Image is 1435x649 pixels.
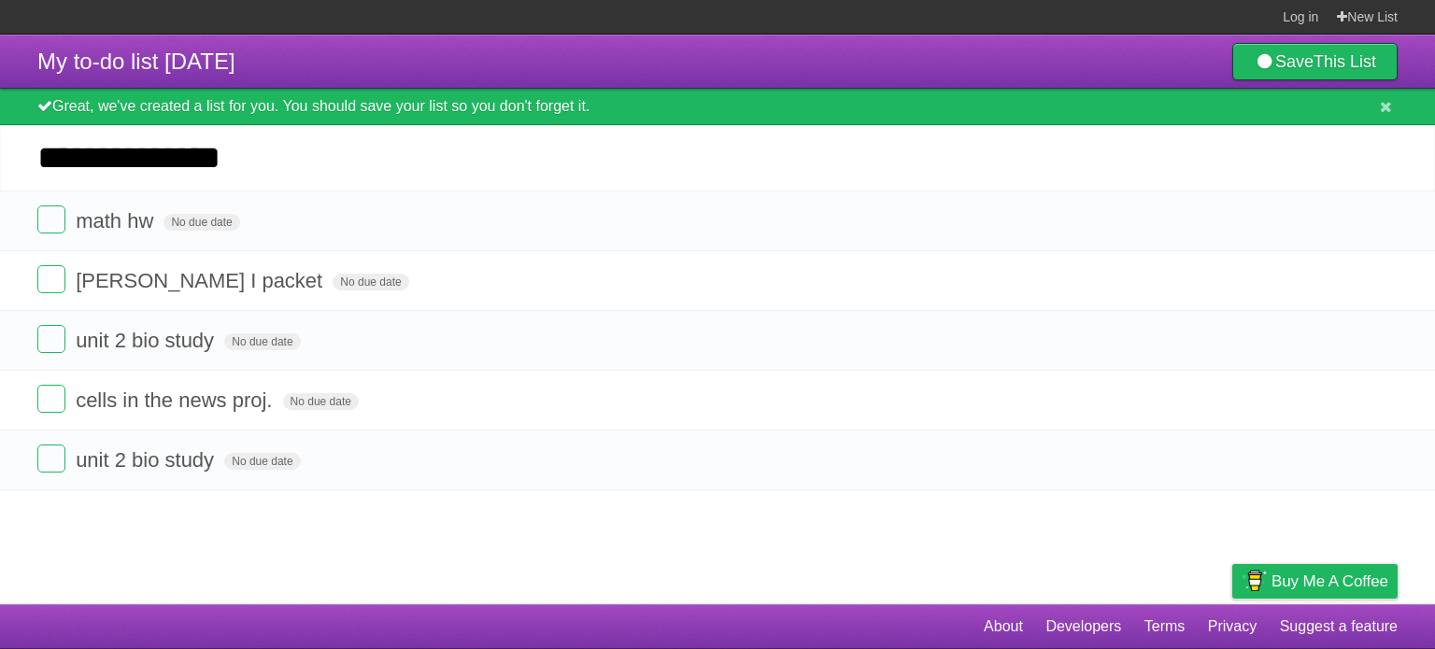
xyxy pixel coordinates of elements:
[76,388,277,412] span: cells in the news proj.
[1232,43,1398,80] a: SaveThis List
[224,333,300,350] span: No due date
[37,385,65,413] label: Done
[1208,609,1257,644] a: Privacy
[37,325,65,353] label: Done
[1232,564,1398,599] a: Buy me a coffee
[163,214,239,231] span: No due date
[1314,52,1376,71] b: This List
[76,209,158,233] span: math hw
[76,448,219,472] span: unit 2 bio study
[1144,609,1186,644] a: Terms
[1272,565,1388,598] span: Buy me a coffee
[1242,565,1267,597] img: Buy me a coffee
[76,329,219,352] span: unit 2 bio study
[37,205,65,233] label: Done
[224,453,300,470] span: No due date
[37,444,65,473] label: Done
[984,609,1023,644] a: About
[333,274,408,290] span: No due date
[76,269,327,292] span: [PERSON_NAME] I packet
[1280,609,1398,644] a: Suggest a feature
[37,265,65,293] label: Done
[283,393,359,410] span: No due date
[1045,609,1121,644] a: Developers
[37,49,235,74] span: My to-do list [DATE]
